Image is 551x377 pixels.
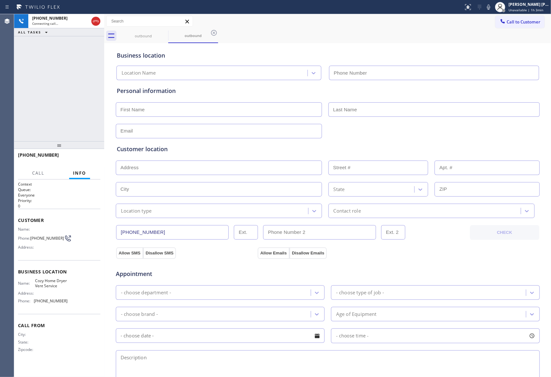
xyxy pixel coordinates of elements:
[169,33,217,38] div: outbound
[336,289,384,296] div: - choose type of job -
[18,236,30,241] span: Phone:
[34,299,68,303] span: [PHONE_NUMBER]
[18,340,35,345] span: State:
[18,192,100,198] p: Everyone
[18,217,100,223] span: Customer
[30,236,64,241] span: [PHONE_NUMBER]
[121,310,158,318] div: - choose brand -
[119,33,168,38] div: outbound
[18,30,41,34] span: ALL TASKS
[32,170,44,176] span: Call
[328,102,540,117] input: Last Name
[334,186,345,193] div: State
[106,16,193,26] input: Search
[116,225,229,240] input: Phone Number
[18,281,35,286] span: Name:
[122,69,156,77] div: Location Name
[73,170,86,176] span: Info
[117,145,539,153] div: Customer location
[116,161,322,175] input: Address
[14,28,54,36] button: ALL TASKS
[470,225,539,240] button: CHECK
[32,21,58,26] span: Connecting call…
[234,225,258,240] input: Ext.
[509,8,543,12] span: Unavailable | 1h 3min
[18,291,35,296] span: Address:
[116,247,143,259] button: Allow SMS
[336,310,377,318] div: Age of Equipment
[18,187,100,192] h2: Queue:
[329,66,539,80] input: Phone Number
[18,152,59,158] span: [PHONE_NUMBER]
[484,3,493,12] button: Mute
[18,181,100,187] h1: Context
[18,347,35,352] span: Zipcode:
[121,289,171,296] div: - choose department -
[35,278,67,288] span: Cozy Home Dryer Vent Service
[116,124,322,138] input: Email
[435,182,540,197] input: ZIP
[28,167,48,179] button: Call
[381,225,405,240] input: Ext. 2
[18,332,35,337] span: City:
[121,207,152,215] div: Location type
[116,270,256,278] span: Appointment
[143,247,176,259] button: Disallow SMS
[18,198,100,203] h2: Priority:
[435,161,540,175] input: Apt. #
[18,203,100,209] p: 0
[69,167,90,179] button: Info
[117,51,539,60] div: Business location
[117,87,539,95] div: Personal information
[18,322,100,328] span: Call From
[116,102,322,117] input: First Name
[509,2,549,7] div: [PERSON_NAME] [PERSON_NAME]
[507,19,540,25] span: Call to Customer
[336,333,369,339] span: - choose time -
[116,182,322,197] input: City
[263,225,376,240] input: Phone Number 2
[495,16,545,28] button: Call to Customer
[258,247,289,259] button: Allow Emails
[289,247,327,259] button: Disallow Emails
[32,15,68,21] span: [PHONE_NUMBER]
[18,227,35,232] span: Name:
[91,17,100,26] button: Hang up
[18,245,35,250] span: Address:
[328,161,428,175] input: Street #
[116,328,325,343] input: - choose date -
[334,207,361,215] div: Contact role
[18,269,100,275] span: Business location
[18,299,34,303] span: Phone:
